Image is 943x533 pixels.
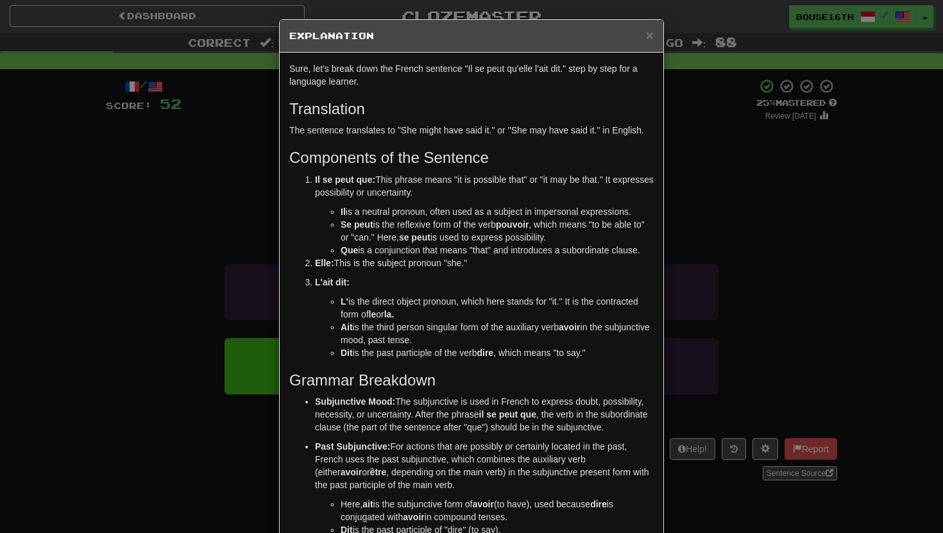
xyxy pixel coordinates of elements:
[315,441,390,452] strong: Past Subjunctive:
[590,499,607,509] strong: dire
[341,346,654,359] li: is the past participle of the verb , which means "to say."
[341,219,373,230] strong: Se peut
[341,205,654,218] li: is a neutral pronoun, often used as a subject in impersonal expressions.
[341,498,654,523] li: Here, is the subjunctive form of (to have), used because is conjugated with in compound tenses.
[289,101,654,117] h3: Translation
[646,28,654,42] span: ×
[289,372,654,389] h3: Grammar Breakdown
[315,257,654,269] p: This is the subject pronoun "she."
[341,467,362,477] strong: avoir
[369,309,377,319] strong: le
[315,174,375,185] strong: Il se peut que:
[341,295,654,321] li: is the direct object pronoun, which here stands for "it." It is the contracted form of or
[315,395,654,434] p: The subjunctive is used in French to express doubt, possibility, necessity, or uncertainty. After...
[289,149,654,166] h3: Components of the Sentence
[315,258,334,268] strong: Elle:
[479,409,536,419] strong: il se peut que
[315,396,395,407] strong: Subjunctive Mood:
[403,512,424,522] strong: avoir
[341,348,353,358] strong: Dit
[341,218,654,244] li: is the reflexive form of the verb , which means "to be able to" or "can." Here, is used to expres...
[646,28,654,42] button: Close
[289,62,654,88] p: Sure, let's break down the French sentence "Il se peut qu'elle l'ait dit." step by step for a lan...
[341,244,654,257] li: is a conjunction that means "that" and introduces a subordinate clause.
[341,322,353,332] strong: Ait
[315,440,654,491] p: For actions that are possibly or certainly located in the past, French uses the past subjunctive,...
[315,173,654,199] p: This phrase means "it is possible that" or "it may be that." It expresses possibility or uncertai...
[362,499,373,509] strong: ait
[472,499,493,509] strong: avoir
[384,309,395,319] strong: la.
[341,245,358,255] strong: Que
[341,296,348,307] strong: L'
[559,322,580,332] strong: avoir
[477,348,493,358] strong: dire
[370,467,387,477] strong: être
[341,207,346,217] strong: Il
[399,232,430,242] strong: se peut
[289,30,654,42] h5: Explanation
[289,124,654,137] p: The sentence translates to "She might have said it." or "She may have said it." in English.
[341,321,654,346] li: is the third person singular form of the auxiliary verb in the subjunctive mood, past tense.
[496,219,529,230] strong: pouvoir
[315,277,350,287] strong: L'ait dit:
